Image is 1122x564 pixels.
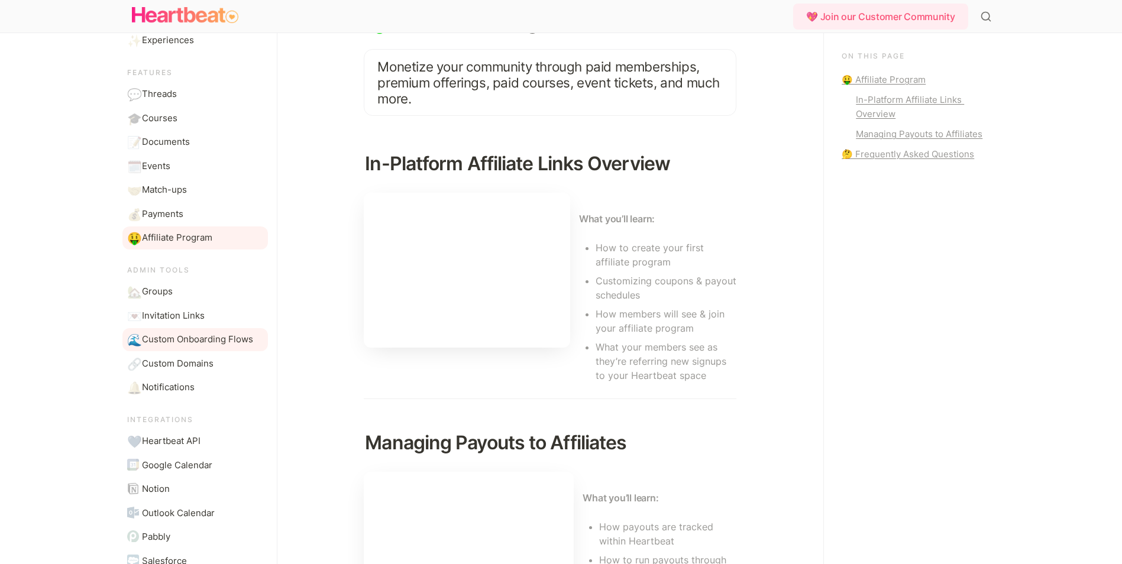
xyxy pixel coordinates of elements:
[364,427,736,459] h2: Managing Payouts to Affiliates
[127,231,139,243] span: 🤑
[596,272,736,304] li: Customizing coupons & payout schedules
[596,239,736,271] li: How to create your first affiliate program
[122,478,268,501] a: NotionNotion
[122,131,268,154] a: 📝Documents
[127,265,190,274] span: Admin Tools
[122,226,268,249] a: 🤑Affiliate Program
[127,285,139,297] span: 🏡
[377,59,723,106] span: Monetize your community through paid memberships, premium offerings, paid courses, event tickets,...
[142,208,183,221] span: Payments
[122,155,268,178] a: 🗓️Events
[856,93,987,121] div: In-Platform Affiliate Links Overview
[127,357,139,369] span: 🔗
[856,127,987,141] div: Managing Payouts to Affiliates
[127,459,140,471] img: Google Calendar
[122,328,268,351] a: 🌊Custom Onboarding Flows
[599,518,736,550] li: How payouts are tracked within Heartbeat
[842,51,905,60] span: On this page
[127,333,139,345] span: 🌊
[142,309,205,323] span: Invitation Links
[142,333,253,346] span: Custom Onboarding Flows
[122,526,268,549] a: PabblyPabbly
[142,381,195,394] span: Notifications
[142,285,173,299] span: Groups
[142,160,170,173] span: Events
[364,148,736,180] h2: In-Platform Affiliate Links Overview
[142,112,177,125] span: Courses
[127,68,173,77] span: Features
[127,530,140,542] img: Pabbly
[142,482,170,496] span: Notion
[127,482,140,494] img: Notion
[793,4,972,30] a: 💖 Join our Customer Community
[127,135,139,147] span: 📝
[142,530,170,544] span: Pabbly
[142,183,187,197] span: Match-ups
[127,208,139,219] span: 💰
[127,507,140,518] img: Outlook Calendar
[127,34,139,46] span: ✨
[122,454,268,477] a: Google CalendarGoogle Calendar
[842,147,987,161] a: 🤔 Frequently Asked Questions
[122,502,268,525] a: Outlook CalendarOutlook Calendar
[122,107,268,130] a: 🎓Courses
[122,83,268,106] a: 💬Threads
[142,435,201,448] span: Heartbeat API
[132,4,238,27] img: Logo
[842,73,987,87] a: 🤑 Affiliate Program
[122,304,268,328] a: 💌Invitation Links
[596,305,736,337] li: How members will see & join your affiliate program
[793,4,968,30] div: 💖 Join our Customer Community
[122,352,268,375] a: 🔗Custom Domains
[364,193,570,347] iframe: www.loom.com
[142,357,214,371] span: Custom Domains
[122,203,268,226] a: 💰Payments
[127,183,139,195] span: 🤝
[142,87,177,101] span: Threads
[122,29,268,52] a: ✨Experiences
[583,492,658,504] strong: What you’ll learn:
[127,87,139,99] span: 💬
[842,93,987,121] a: In-Platform Affiliate Links Overview
[127,415,193,424] span: Integrations
[142,135,190,149] span: Documents
[142,34,194,47] span: Experiences
[579,213,655,225] strong: What you’ll learn:
[142,231,212,245] span: Affiliate Program
[142,507,215,520] span: Outlook Calendar
[842,127,987,141] a: Managing Payouts to Affiliates
[122,376,268,399] a: 🔔Notifications
[142,459,212,472] span: Google Calendar
[122,179,268,202] a: 🤝Match-ups
[127,435,139,446] span: 💙
[127,160,139,171] span: 🗓️
[127,309,139,321] span: 💌
[596,338,736,384] li: What your members see as they’re referring new signups to your Heartbeat space
[127,381,139,393] span: 🔔
[122,280,268,303] a: 🏡Groups
[364,7,736,34] h1: 🤑 Affiliate Program
[127,112,139,124] span: 🎓
[122,430,268,453] a: 💙Heartbeat API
